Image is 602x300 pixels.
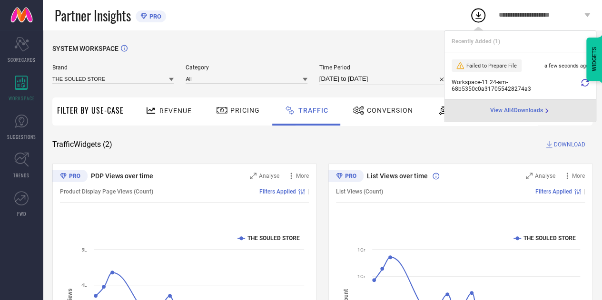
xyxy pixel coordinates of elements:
[466,63,517,69] span: Failed to Prepare File
[81,282,87,288] text: 4L
[544,63,589,69] span: a few seconds ago
[259,188,296,195] span: Filters Applied
[55,6,131,25] span: Partner Insights
[259,173,279,179] span: Analyse
[535,188,572,195] span: Filters Applied
[357,274,365,279] text: 1Cr
[367,172,428,180] span: List Views over time
[357,247,365,252] text: 1Cr
[81,247,87,252] text: 5L
[336,188,383,195] span: List Views (Count)
[60,188,153,195] span: Product Display Page Views (Count)
[470,7,487,24] div: Open download list
[8,56,36,63] span: SCORECARDS
[452,38,500,45] span: Recently Added ( 1 )
[452,79,579,92] span: Workspace - 11:24-am - 68b5350c0a317055428274a3
[91,172,153,180] span: PDP Views over time
[57,105,124,116] span: Filter By Use-Case
[147,13,161,20] span: PRO
[526,173,533,179] svg: Zoom
[490,107,551,115] a: View All4Downloads
[554,140,585,149] span: DOWNLOAD
[535,173,555,179] span: Analyse
[52,64,174,71] span: Brand
[7,133,36,140] span: SUGGESTIONS
[307,188,309,195] span: |
[296,173,309,179] span: More
[52,140,112,149] span: Traffic Widgets ( 2 )
[319,73,448,85] input: Select time period
[319,64,448,71] span: Time Period
[583,188,585,195] span: |
[490,107,551,115] div: Open download page
[52,170,88,184] div: Premium
[52,45,118,52] span: SYSTEM WORKSPACE
[9,95,35,102] span: WORKSPACE
[13,172,30,179] span: TRENDS
[367,106,413,114] span: Conversion
[159,107,192,115] span: Revenue
[490,107,543,115] span: View All 4 Downloads
[328,170,364,184] div: Premium
[230,106,260,114] span: Pricing
[186,64,307,71] span: Category
[17,210,26,217] span: FWD
[523,235,576,242] text: THE SOULED STORE
[581,79,589,92] div: Retry
[250,173,257,179] svg: Zoom
[298,106,328,114] span: Traffic
[572,173,585,179] span: More
[247,235,300,242] text: THE SOULED STORE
